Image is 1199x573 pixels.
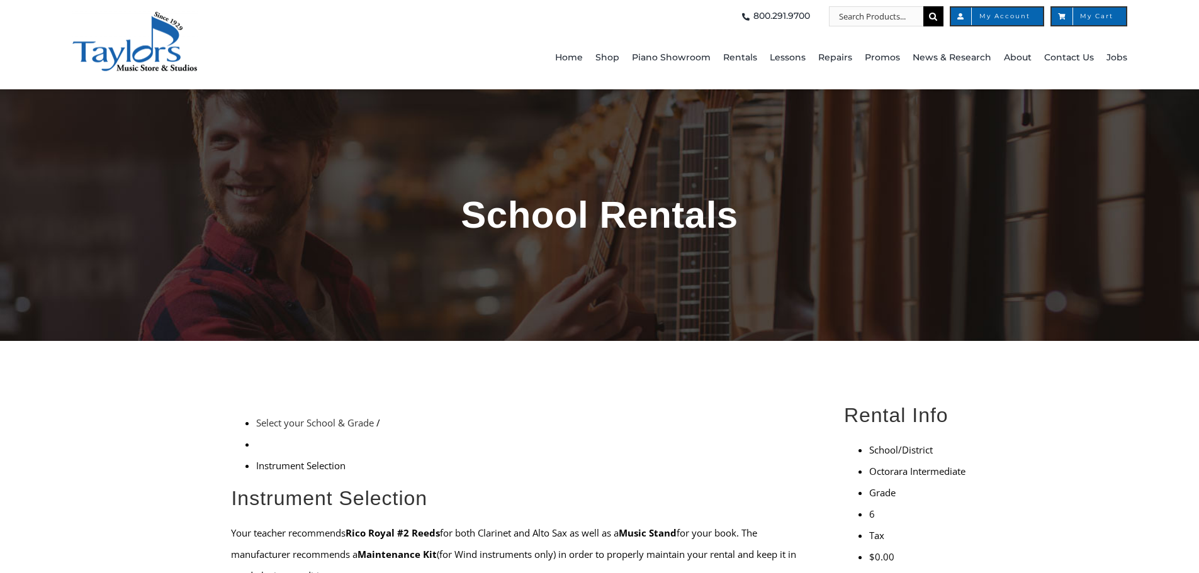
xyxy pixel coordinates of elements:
li: Octorara Intermediate [869,460,968,482]
nav: Main Menu [346,26,1127,89]
a: Shop [595,26,619,89]
input: Search Products... [829,6,923,26]
h1: School Rentals [232,189,968,242]
li: School/District [869,439,968,460]
a: Piano Showroom [632,26,711,89]
nav: Top Right [346,6,1127,26]
a: Contact Us [1044,26,1094,89]
span: 800.291.9700 [753,6,810,26]
span: Shop [595,48,619,68]
span: My Account [964,13,1030,19]
a: News & Research [913,26,991,89]
span: Home [555,48,583,68]
span: Rentals [723,48,757,68]
li: Instrument Selection [256,455,814,476]
h2: Rental Info [844,403,968,429]
span: Piano Showroom [632,48,711,68]
a: My Cart [1050,6,1127,26]
h2: Instrument Selection [231,486,814,512]
a: 800.291.9700 [738,6,810,26]
a: Repairs [818,26,852,89]
li: $0.00 [869,546,968,567]
span: News & Research [913,48,991,68]
span: Jobs [1106,48,1127,68]
a: Lessons [770,26,806,89]
strong: Rico Royal #2 Reeds [346,526,440,539]
span: / [376,416,380,429]
li: Grade [869,482,968,503]
span: Promos [865,48,900,68]
span: Repairs [818,48,852,68]
a: Home [555,26,583,89]
a: About [1004,26,1032,89]
a: Promos [865,26,900,89]
strong: Music Stand [619,526,677,539]
strong: Maintenance Kit [357,548,437,560]
a: taylors-music-store-west-chester [72,9,198,22]
input: Search [923,6,943,26]
a: Select your School & Grade [256,416,374,429]
a: Jobs [1106,26,1127,89]
a: Rentals [723,26,757,89]
li: Tax [869,525,968,546]
span: Contact Us [1044,48,1094,68]
span: My Cart [1064,13,1113,19]
li: 6 [869,503,968,525]
a: My Account [950,6,1044,26]
span: Lessons [770,48,806,68]
span: About [1004,48,1032,68]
